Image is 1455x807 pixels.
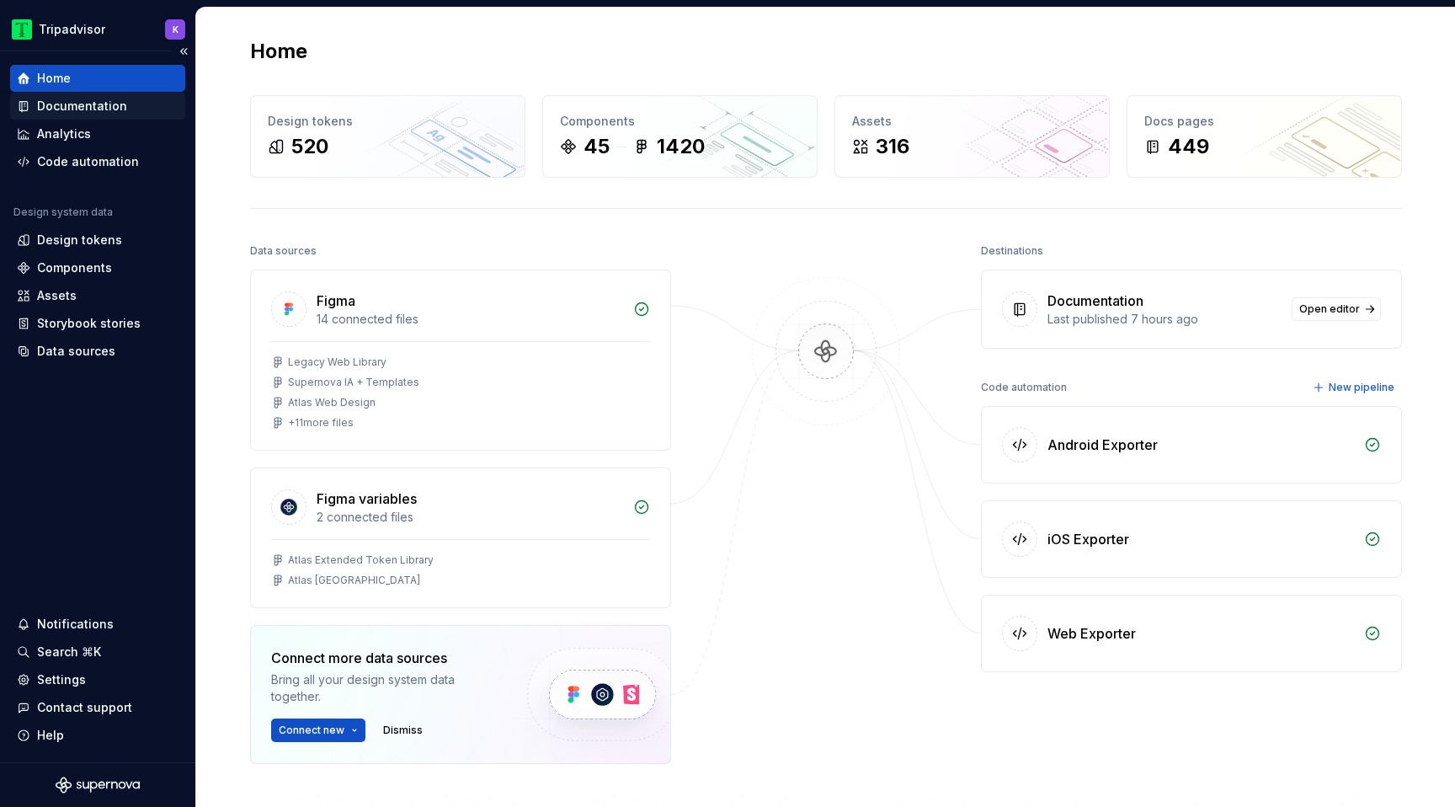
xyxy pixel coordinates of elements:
[37,153,139,170] div: Code automation
[10,611,185,638] button: Notifications
[981,376,1067,399] div: Code automation
[271,671,498,705] div: Bring all your design system data together.
[288,376,419,389] div: Supernova IA + Templates
[1127,95,1402,178] a: Docs pages449
[10,148,185,175] a: Code automation
[10,93,185,120] a: Documentation
[317,509,623,526] div: 2 connected files
[37,699,132,716] div: Contact support
[268,113,508,130] div: Design tokens
[1168,133,1209,160] div: 449
[37,259,112,276] div: Components
[10,227,185,254] a: Design tokens
[37,315,141,332] div: Storybook stories
[279,724,344,737] span: Connect new
[317,311,623,328] div: 14 connected files
[12,19,32,40] img: 0ed0e8b8-9446-497d-bad0-376821b19aa5.png
[10,694,185,721] button: Contact support
[10,65,185,92] a: Home
[1329,381,1394,394] span: New pipeline
[37,727,64,744] div: Help
[37,644,101,660] div: Search ⌘K
[291,133,328,160] div: 520
[37,343,115,360] div: Data sources
[10,310,185,337] a: Storybook stories
[173,23,179,36] div: K
[288,574,420,587] div: Atlas [GEOGRAPHIC_DATA]
[271,719,365,742] button: Connect new
[288,416,354,430] div: + 11 more files
[37,70,71,87] div: Home
[317,489,417,509] div: Figma variables
[250,95,525,178] a: Design tokens520
[37,671,86,688] div: Settings
[1308,376,1402,399] button: New pipeline
[1047,291,1143,311] div: Documentation
[584,133,610,160] div: 45
[172,40,195,63] button: Collapse sidebar
[37,232,122,249] div: Design tokens
[834,95,1110,178] a: Assets316
[981,239,1043,263] div: Destinations
[383,724,423,737] span: Dismiss
[1047,311,1282,328] div: Last published 7 hours ago
[37,616,114,633] div: Notifications
[10,282,185,309] a: Assets
[10,722,185,749] button: Help
[3,11,192,47] button: TripadvisorK
[10,120,185,147] a: Analytics
[876,133,909,160] div: 316
[37,98,127,115] div: Documentation
[317,291,355,311] div: Figma
[10,338,185,365] a: Data sources
[1047,623,1136,644] div: Web Exporter
[13,206,113,219] div: Design system data
[1047,435,1158,455] div: Android Exporter
[250,38,307,65] h2: Home
[10,254,185,281] a: Components
[542,95,818,178] a: Components451420
[10,639,185,665] button: Search ⌘K
[39,21,105,38] div: Tripadvisor
[1047,529,1129,549] div: iOS Exporter
[657,133,705,160] div: 1420
[288,355,386,369] div: Legacy Web Library
[250,270,671,451] a: Figma14 connected filesLegacy Web LibrarySupernova IA + TemplatesAtlas Web Design+11more files
[288,396,376,409] div: Atlas Web Design
[560,113,800,130] div: Components
[1292,297,1381,321] a: Open editor
[1144,113,1384,130] div: Docs pages
[10,666,185,693] a: Settings
[250,468,671,608] a: Figma variables2 connected filesAtlas Extended Token LibraryAtlas [GEOGRAPHIC_DATA]
[376,719,430,742] button: Dismiss
[271,648,498,668] div: Connect more data sources
[1299,302,1360,316] span: Open editor
[56,777,140,794] svg: Supernova Logo
[37,287,77,304] div: Assets
[288,553,434,567] div: Atlas Extended Token Library
[250,239,317,263] div: Data sources
[852,113,1092,130] div: Assets
[37,126,91,142] div: Analytics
